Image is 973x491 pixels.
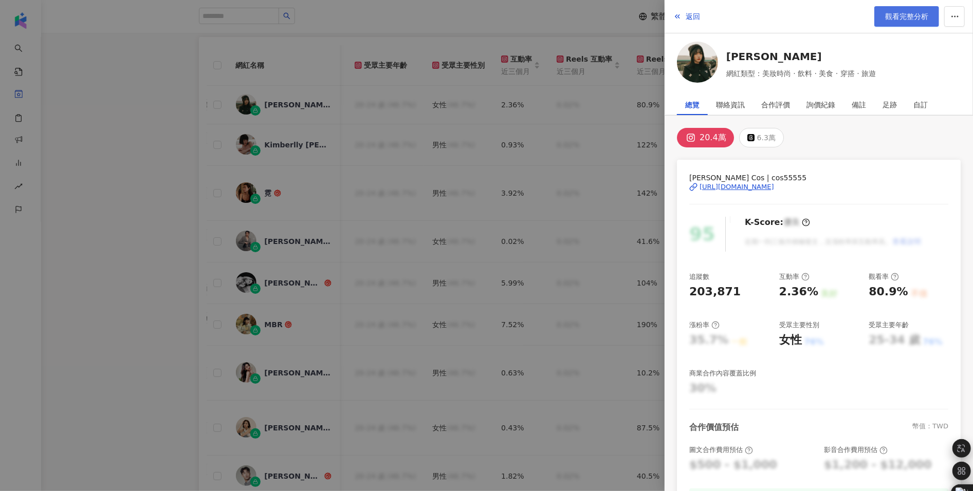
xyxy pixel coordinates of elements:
a: 觀看完整分析 [874,6,939,27]
span: 返回 [686,12,700,21]
div: 觀看率 [869,272,899,281]
img: KOL Avatar [677,42,718,83]
div: 漲粉率 [689,320,720,330]
div: 合作評價 [761,95,790,115]
div: 影音合作費用預估 [824,445,888,455]
div: 幣值：TWD [912,422,948,433]
a: [URL][DOMAIN_NAME] [689,182,948,192]
div: 自訂 [913,95,928,115]
div: 女性 [779,332,802,348]
button: 20.4萬 [677,128,734,147]
div: K-Score : [745,217,810,228]
div: 受眾主要年齡 [869,320,909,330]
span: 觀看完整分析 [885,12,928,21]
div: 圖文合作費用預估 [689,445,753,455]
div: 追蹤數 [689,272,709,281]
div: 203,871 [689,284,741,300]
div: [URL][DOMAIN_NAME] [700,182,774,192]
div: 商業合作內容覆蓋比例 [689,369,756,378]
div: 總覽 [685,95,700,115]
div: 詢價紀錄 [806,95,835,115]
button: 6.3萬 [739,128,784,147]
a: [PERSON_NAME] [726,49,876,64]
div: 聯絡資訊 [716,95,745,115]
a: KOL Avatar [677,42,718,86]
div: 20.4萬 [700,130,726,145]
div: 互動率 [779,272,810,281]
div: 備註 [852,95,866,115]
div: 2.36% [779,284,818,300]
div: 6.3萬 [757,130,776,145]
div: 足跡 [883,95,897,115]
button: 返回 [673,6,701,27]
span: [PERSON_NAME] Cos | cos55555 [689,172,948,183]
div: 合作價值預估 [689,422,739,433]
div: 80.9% [869,284,908,300]
div: 受眾主要性別 [779,320,819,330]
span: 網紅類型：美妝時尚 · 飲料 · 美食 · 穿搭 · 旅遊 [726,68,876,79]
